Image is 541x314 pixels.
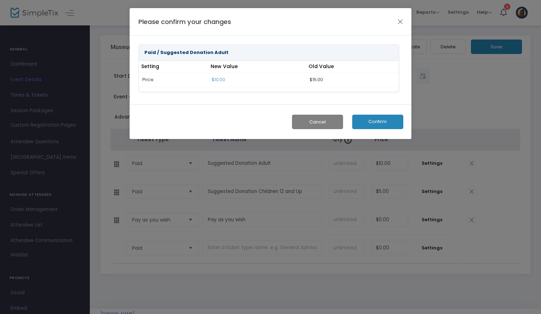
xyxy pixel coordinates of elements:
button: Cancel [292,115,343,129]
td: $10.00 [209,73,306,87]
h4: Please confirm your changes [138,17,231,26]
td: Price [139,73,209,87]
button: Confirm [352,115,403,129]
button: Close [396,17,405,26]
th: Old Value [306,61,399,73]
th: New Value [209,61,306,73]
strong: Paid / Suggested Donation Adult [144,49,229,56]
td: $15.00 [306,73,399,87]
th: Setting [139,61,209,73]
